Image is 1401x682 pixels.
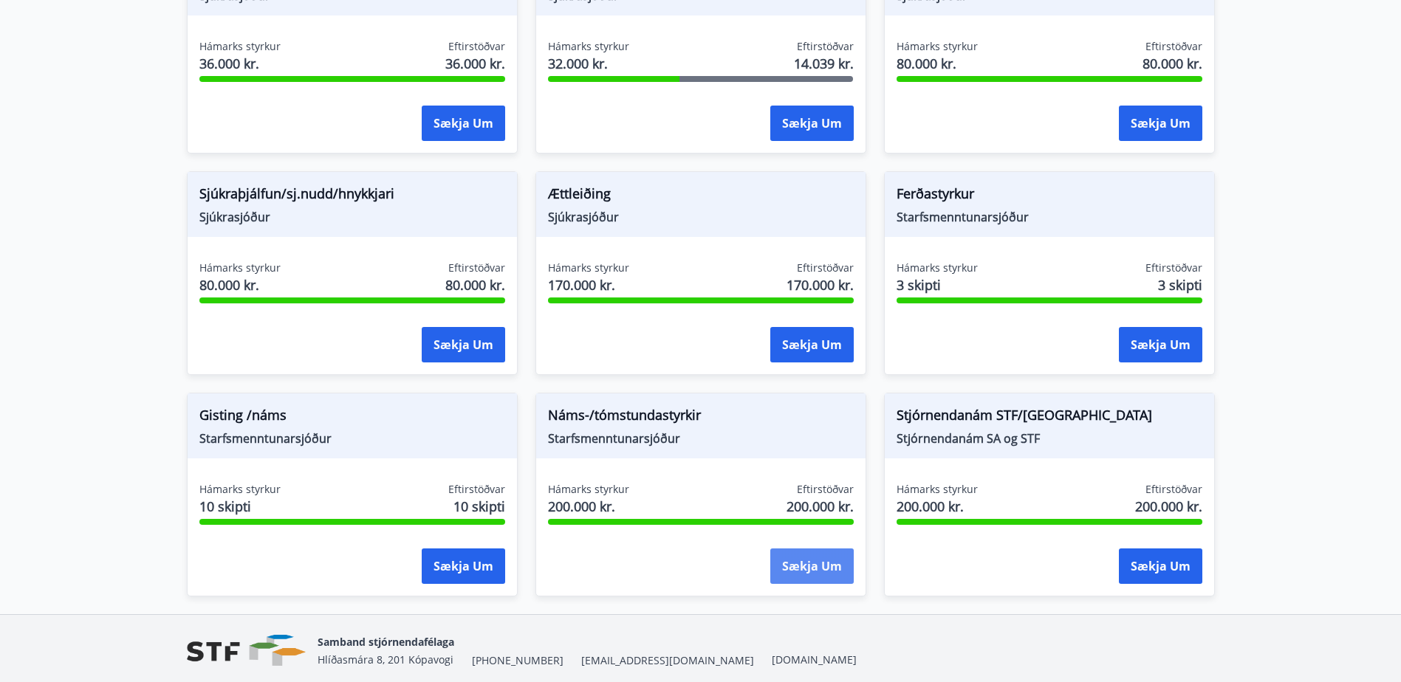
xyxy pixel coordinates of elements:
[548,497,629,516] span: 200.000 kr.
[897,261,978,275] span: Hámarks styrkur
[548,430,854,447] span: Starfsmenntunarsjóður
[199,261,281,275] span: Hámarks styrkur
[897,405,1202,430] span: Stjórnendanám STF/[GEOGRAPHIC_DATA]
[897,275,978,294] span: 3 skipti
[548,275,629,294] span: 170.000 kr.
[548,209,854,225] span: Sjúkrasjóður
[448,482,505,497] span: Eftirstöðvar
[199,54,281,73] span: 36.000 kr.
[797,482,854,497] span: Eftirstöðvar
[1158,275,1202,294] span: 3 skipti
[770,548,854,584] button: Sækja um
[199,39,281,54] span: Hámarks styrkur
[199,482,281,497] span: Hámarks styrkur
[318,635,454,649] span: Samband stjórnendafélaga
[1145,482,1202,497] span: Eftirstöðvar
[422,548,505,584] button: Sækja um
[897,209,1202,225] span: Starfsmenntunarsjóður
[770,327,854,362] button: Sækja um
[897,39,978,54] span: Hámarks styrkur
[548,54,629,73] span: 32.000 kr.
[1145,39,1202,54] span: Eftirstöðvar
[772,652,857,666] a: [DOMAIN_NAME]
[797,39,854,54] span: Eftirstöðvar
[897,430,1202,447] span: Stjórnendanám SA og STF
[897,482,978,497] span: Hámarks styrkur
[787,497,854,516] span: 200.000 kr.
[548,39,629,54] span: Hámarks styrkur
[548,482,629,497] span: Hámarks styrkur
[199,497,281,516] span: 10 skipti
[1143,54,1202,73] span: 80.000 kr.
[199,275,281,294] span: 80.000 kr.
[448,261,505,275] span: Eftirstöðvar
[787,275,854,294] span: 170.000 kr.
[199,184,505,209] span: Sjúkraþjálfun/sj.nudd/hnykkjari
[472,653,564,668] span: [PHONE_NUMBER]
[1135,497,1202,516] span: 200.000 kr.
[422,106,505,141] button: Sækja um
[445,275,505,294] span: 80.000 kr.
[897,54,978,73] span: 80.000 kr.
[1145,261,1202,275] span: Eftirstöðvar
[422,327,505,362] button: Sækja um
[897,184,1202,209] span: Ferðastyrkur
[453,497,505,516] span: 10 skipti
[794,54,854,73] span: 14.039 kr.
[187,635,306,666] img: vjCaq2fThgY3EUYqSgpjEiBg6WP39ov69hlhuPVN.png
[581,653,754,668] span: [EMAIL_ADDRESS][DOMAIN_NAME]
[1119,106,1202,141] button: Sækja um
[1119,327,1202,362] button: Sækja um
[548,405,854,430] span: Náms-/tómstundastyrkir
[199,209,505,225] span: Sjúkrasjóður
[897,497,978,516] span: 200.000 kr.
[318,652,453,666] span: Hlíðasmára 8, 201 Kópavogi
[199,430,505,447] span: Starfsmenntunarsjóður
[797,261,854,275] span: Eftirstöðvar
[770,106,854,141] button: Sækja um
[1119,548,1202,584] button: Sækja um
[548,184,854,209] span: Ættleiðing
[548,261,629,275] span: Hámarks styrkur
[448,39,505,54] span: Eftirstöðvar
[445,54,505,73] span: 36.000 kr.
[199,405,505,430] span: Gisting /náms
